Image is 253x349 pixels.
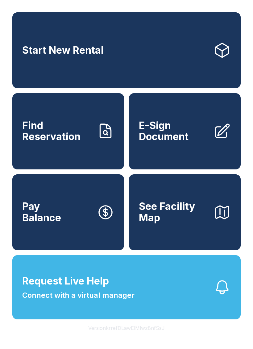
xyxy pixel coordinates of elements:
span: Pay Balance [22,201,61,223]
span: Connect with a virtual manager [22,290,135,301]
button: See Facility Map [129,174,241,250]
span: Start New Rental [22,45,104,56]
a: Start New Rental [12,12,241,88]
a: Find Reservation [12,93,124,169]
span: E-Sign Document [139,120,209,143]
span: Find Reservation [22,120,92,143]
span: Request Live Help [22,274,109,289]
button: PayBalance [12,174,124,250]
button: VersionkrrefDLawElMlwz8nfSsJ [83,319,170,337]
button: Request Live HelpConnect with a virtual manager [12,255,241,319]
span: See Facility Map [139,201,209,223]
a: E-Sign Document [129,93,241,169]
